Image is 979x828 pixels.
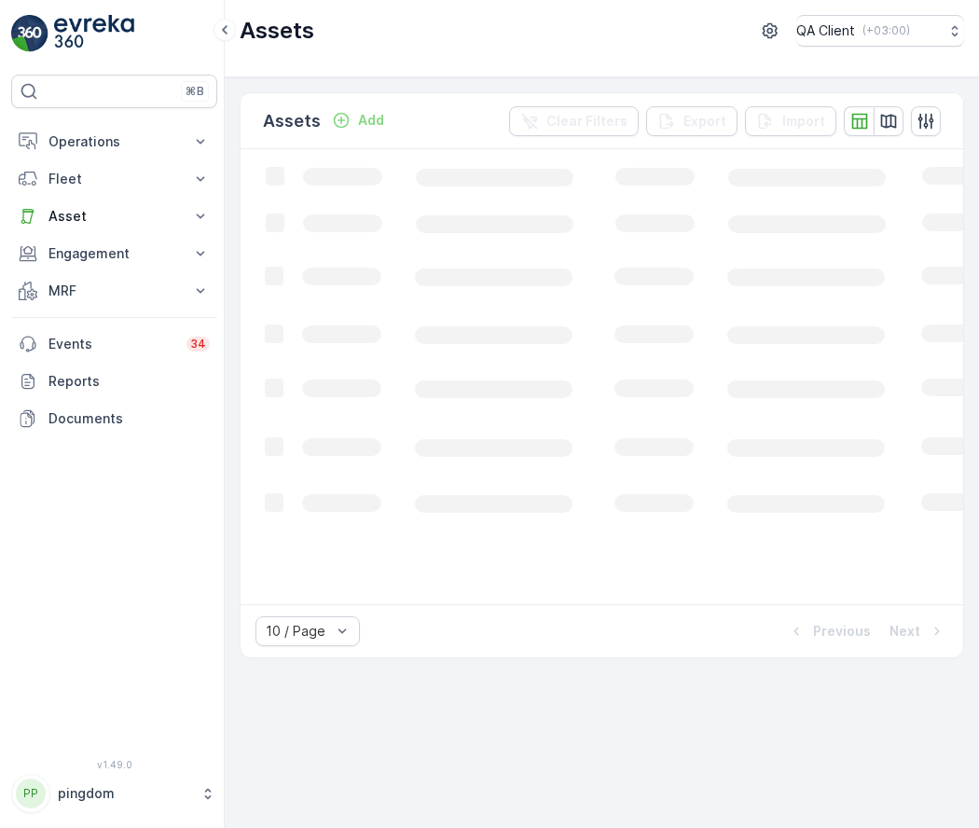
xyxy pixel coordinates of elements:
[48,409,210,428] p: Documents
[813,622,871,641] p: Previous
[11,123,217,160] button: Operations
[546,112,627,131] p: Clear Filters
[48,207,180,226] p: Asset
[48,335,175,353] p: Events
[11,160,217,198] button: Fleet
[11,325,217,363] a: Events34
[745,106,836,136] button: Import
[796,15,964,47] button: QA Client(+03:00)
[796,21,855,40] p: QA Client
[862,23,910,38] p: ( +03:00 )
[888,620,948,642] button: Next
[11,363,217,400] a: Reports
[11,15,48,52] img: logo
[785,620,873,642] button: Previous
[11,198,217,235] button: Asset
[782,112,825,131] p: Import
[646,106,738,136] button: Export
[509,106,639,136] button: Clear Filters
[889,622,920,641] p: Next
[11,400,217,437] a: Documents
[48,170,180,188] p: Fleet
[11,759,217,770] span: v 1.49.0
[190,337,206,352] p: 34
[48,282,180,300] p: MRF
[11,235,217,272] button: Engagement
[11,272,217,310] button: MRF
[58,784,191,803] p: pingdom
[16,779,46,808] div: PP
[48,132,180,151] p: Operations
[48,244,180,263] p: Engagement
[263,108,321,134] p: Assets
[11,774,217,813] button: PPpingdom
[54,15,134,52] img: logo_light-DOdMpM7g.png
[358,111,384,130] p: Add
[186,84,204,99] p: ⌘B
[324,109,392,131] button: Add
[48,372,210,391] p: Reports
[240,16,314,46] p: Assets
[683,112,726,131] p: Export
